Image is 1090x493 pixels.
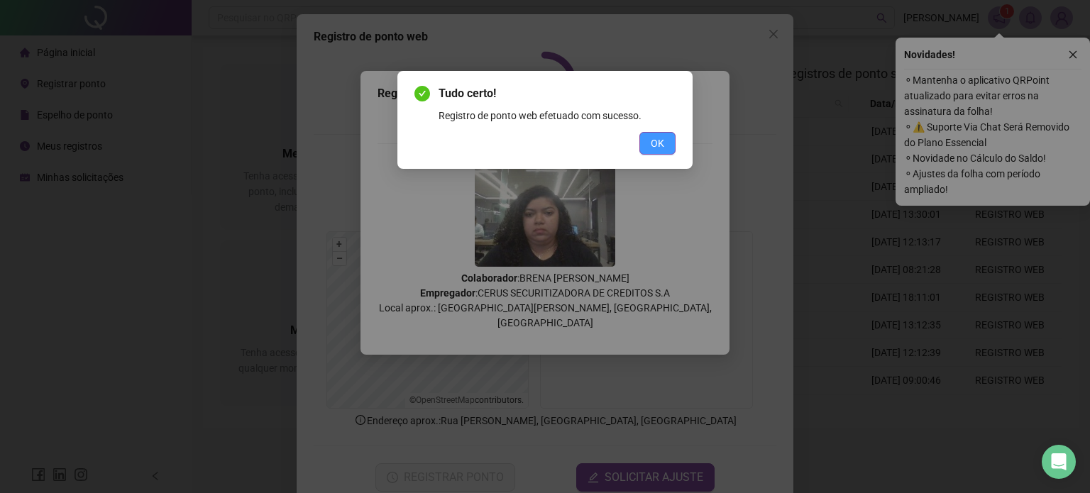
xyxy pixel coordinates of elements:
[651,135,664,151] span: OK
[439,85,676,102] span: Tudo certo!
[1042,445,1076,479] div: Open Intercom Messenger
[639,132,676,155] button: OK
[439,108,676,123] div: Registro de ponto web efetuado com sucesso.
[414,86,430,101] span: check-circle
